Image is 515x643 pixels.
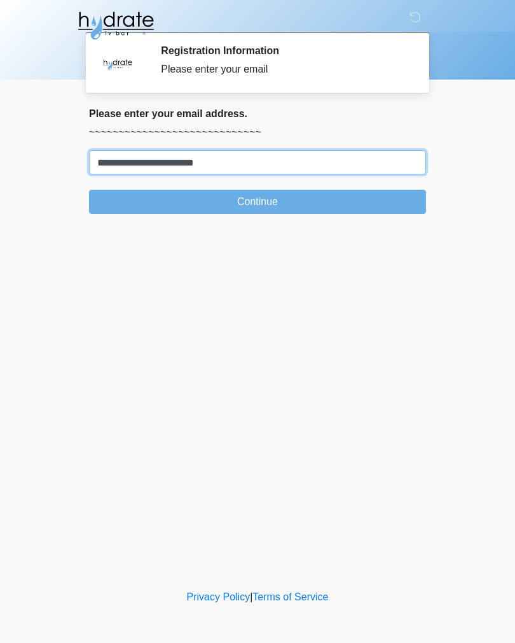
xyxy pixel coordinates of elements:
div: Please enter your email [161,62,407,77]
h2: Please enter your email address. [89,108,426,120]
button: Continue [89,190,426,214]
p: ~~~~~~~~~~~~~~~~~~~~~~~~~~~~~ [89,125,426,140]
a: Privacy Policy [187,591,251,602]
img: Hydrate IV Bar - Fort Collins Logo [76,10,155,41]
a: | [250,591,252,602]
a: Terms of Service [252,591,328,602]
img: Agent Avatar [99,45,137,83]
